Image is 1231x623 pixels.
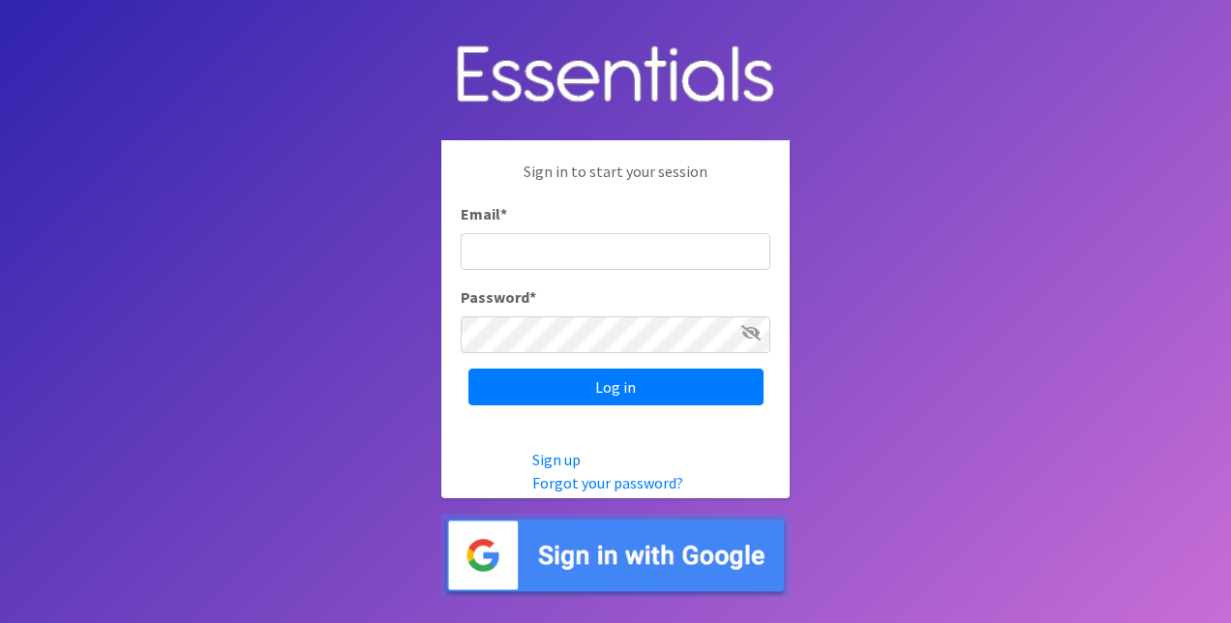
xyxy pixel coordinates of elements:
input: Log in [468,369,764,405]
a: Sign up [532,450,581,469]
a: Forgot your password? [532,473,683,492]
img: Human Essentials [441,26,790,126]
abbr: required [500,204,507,223]
label: Email [461,202,507,225]
p: Sign in to start your session [461,160,770,202]
img: Sign in with Google [441,514,790,598]
abbr: required [529,287,536,307]
label: Password [461,285,536,309]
